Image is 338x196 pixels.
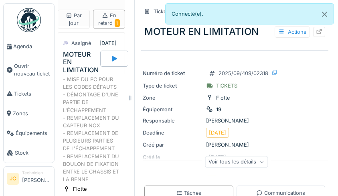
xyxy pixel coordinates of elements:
div: Connecté(e). [165,3,334,24]
div: Assigné [71,39,91,47]
div: Actions [275,26,310,38]
a: Tickets [4,84,54,104]
span: Ouvrir nouveau ticket [14,62,51,78]
div: Voir tous les détails [205,156,268,167]
span: Zones [13,110,51,117]
div: 19 [216,106,221,113]
li: [PERSON_NAME] [22,170,51,187]
div: [PERSON_NAME] [143,117,327,125]
a: Zones [4,104,54,123]
a: Stock [4,143,54,163]
div: Zone [143,94,203,102]
div: Technicien [22,170,51,176]
span: Équipements [16,129,51,137]
button: Close [316,4,334,25]
div: [DATE] [99,39,117,47]
div: TICKETS [216,82,237,90]
span: Agenda [13,43,51,50]
div: Créé par [143,141,203,149]
div: - MISE DU PC POUR LES CODES DÉFAUTS - DÉMONTAGE D'UNE PARTIE DE L'ÉCHAPPEMENT - REMPLACEMENT DU C... [63,76,120,184]
a: JC Technicien[PERSON_NAME] [7,170,51,189]
div: Numéro de ticket [143,69,203,77]
li: JC [7,173,19,185]
span: Tickets [14,90,51,98]
div: MOTEUR EN LIMITATION [141,21,328,42]
div: MOTEUR EN LIMITATION [63,51,99,74]
div: Équipement [143,106,203,113]
div: Flotte [216,94,230,102]
div: Type de ticket [143,82,203,90]
a: Agenda [4,37,54,56]
div: Ticket [154,8,168,15]
span: 1 [115,19,120,27]
div: Flotte [73,185,87,193]
div: Responsable [143,117,203,125]
a: Ouvrir nouveau ticket [4,56,54,84]
div: [DATE] [209,129,226,137]
div: 2025/09/409/02318 [219,69,268,77]
span: Stock [15,149,51,157]
div: Deadline [143,129,203,137]
div: Par jour [61,12,86,27]
img: Badge_color-CXgf-gQk.svg [17,8,41,32]
div: [PERSON_NAME] [143,141,327,149]
a: Équipements [4,123,54,143]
